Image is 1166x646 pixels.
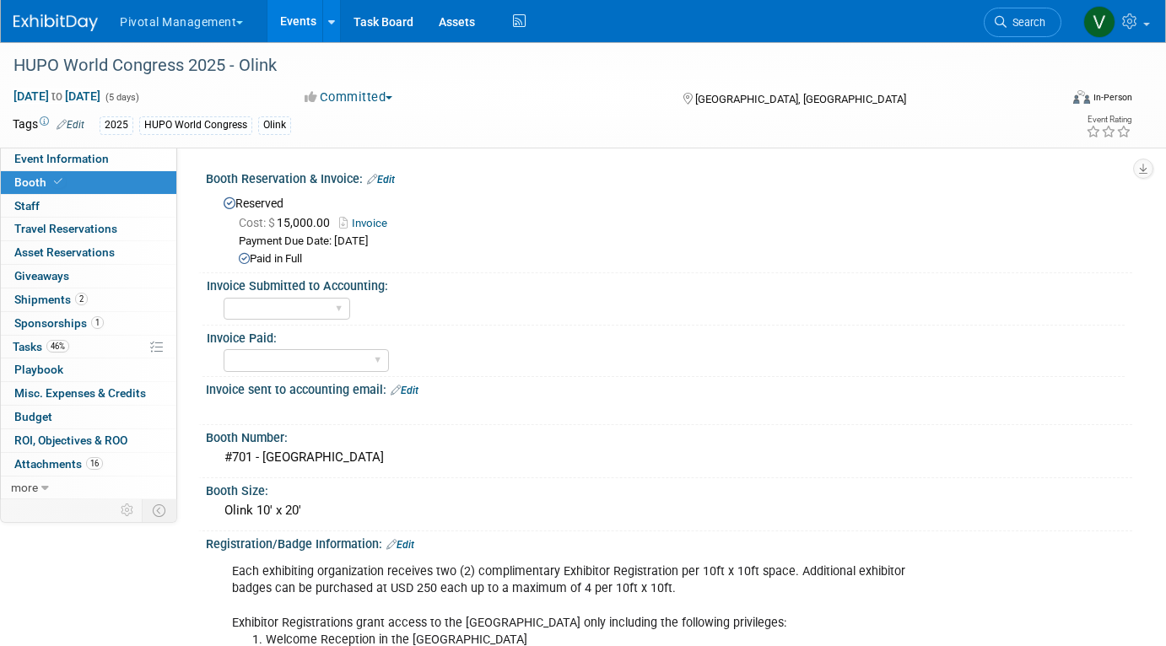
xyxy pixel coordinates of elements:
div: In-Person [1093,91,1132,104]
i: Booth reservation complete [54,177,62,186]
a: Invoice [339,217,396,229]
span: Giveaways [14,269,69,283]
img: Valerie Weld [1083,6,1115,38]
span: (5 days) [104,92,139,103]
span: Shipments [14,293,88,306]
div: Reserved [219,191,1120,267]
span: Playbook [14,363,63,376]
a: Misc. Expenses & Credits [1,382,176,405]
span: Budget [14,410,52,423]
div: Invoice Paid: [207,326,1125,347]
div: HUPO World Congress [139,116,252,134]
img: Format-Inperson.png [1073,90,1090,104]
a: Booth [1,171,176,194]
a: Playbook [1,358,176,381]
span: 2 [75,293,88,305]
span: Asset Reservations [14,245,115,259]
span: 1 [91,316,104,329]
div: HUPO World Congress 2025 - Olink [8,51,1037,81]
div: Event Rating [1086,116,1131,124]
a: Event Information [1,148,176,170]
a: Budget [1,406,176,428]
a: Staff [1,195,176,218]
div: Paid in Full [239,251,1120,267]
div: Payment Due Date: [DATE] [239,234,1120,250]
div: Invoice sent to accounting email: [206,377,1132,399]
a: Edit [367,174,395,186]
div: Booth Size: [206,478,1132,499]
div: 2025 [100,116,133,134]
a: Asset Reservations [1,241,176,264]
a: Giveaways [1,265,176,288]
span: Misc. Expenses & Credits [14,386,146,400]
a: ROI, Objectives & ROO [1,429,176,452]
div: Olink [258,116,291,134]
a: Edit [391,385,418,396]
span: ROI, Objectives & ROO [14,433,127,447]
span: Travel Reservations [14,222,117,235]
span: Search [1007,16,1045,29]
div: Invoice Submitted to Accounting: [207,273,1125,294]
div: Booth Reservation & Invoice: [206,166,1132,188]
span: Cost: $ [239,216,277,229]
a: Edit [57,119,84,131]
div: Olink 10' x 20' [219,498,1120,524]
a: Travel Reservations [1,218,176,240]
img: ExhibitDay [13,14,98,31]
div: Registration/Badge Information: [206,531,1132,553]
button: Committed [299,89,399,106]
span: Booth [14,175,66,189]
td: Tags [13,116,84,135]
span: more [11,481,38,494]
a: Attachments16 [1,453,176,476]
span: 46% [46,340,69,353]
span: [GEOGRAPHIC_DATA], [GEOGRAPHIC_DATA] [695,93,906,105]
div: Event Format [967,88,1132,113]
a: Search [984,8,1061,37]
span: Sponsorships [14,316,104,330]
div: #701 - [GEOGRAPHIC_DATA] [219,444,1120,471]
div: Booth Number: [206,425,1132,446]
a: Tasks46% [1,336,176,358]
span: Event Information [14,152,109,165]
span: 16 [86,457,103,470]
span: 15,000.00 [239,216,337,229]
span: to [49,89,65,103]
a: Edit [386,539,414,551]
td: Toggle Event Tabs [143,499,177,521]
a: more [1,476,176,499]
td: Personalize Event Tab Strip [113,499,143,521]
span: [DATE] [DATE] [13,89,101,104]
span: Attachments [14,457,103,471]
span: Staff [14,199,40,213]
a: Shipments2 [1,288,176,311]
a: Sponsorships1 [1,312,176,335]
span: Tasks [13,340,69,353]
